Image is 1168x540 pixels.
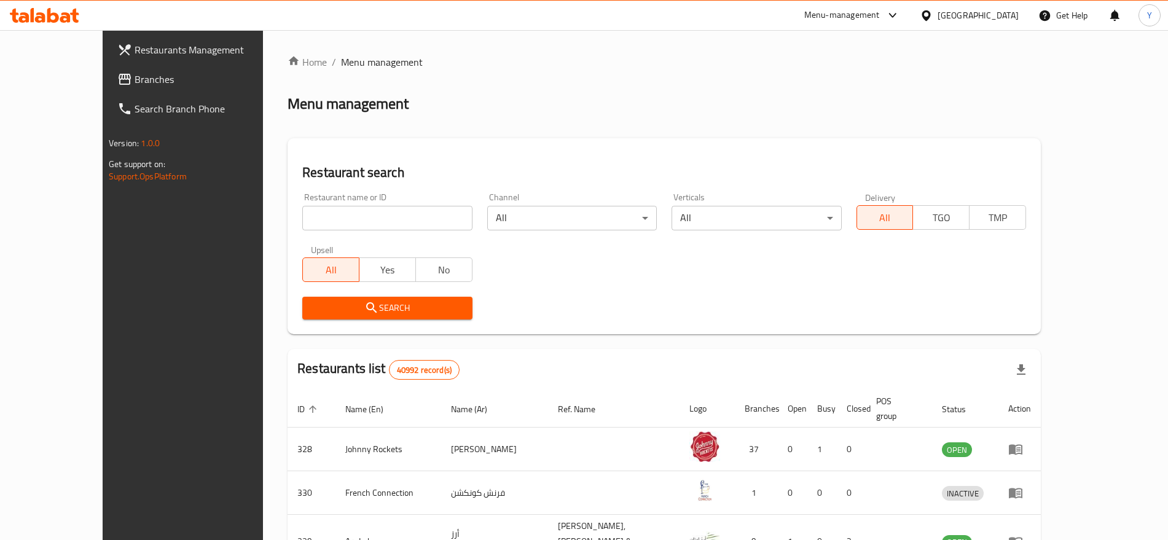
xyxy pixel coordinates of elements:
span: Search Branch Phone [135,101,288,116]
span: TMP [974,209,1021,227]
button: Yes [359,257,416,282]
h2: Menu management [288,94,409,114]
span: Branches [135,72,288,87]
th: Logo [680,390,735,428]
td: 0 [807,471,837,515]
div: OPEN [942,442,972,457]
div: [GEOGRAPHIC_DATA] [938,9,1019,22]
td: 37 [735,428,778,471]
span: All [862,209,909,227]
span: POS group [876,394,917,423]
button: All [302,257,359,282]
button: TMP [969,205,1026,230]
button: All [856,205,914,230]
h2: Restaurant search [302,163,1026,182]
div: Menu-management [804,8,880,23]
div: Menu [1008,442,1031,456]
span: Y [1147,9,1152,22]
span: Restaurants Management [135,42,288,57]
span: Name (En) [345,402,399,417]
a: Search Branch Phone [108,94,297,123]
span: Yes [364,261,411,279]
span: Get support on: [109,156,165,172]
img: French Connection [689,475,720,506]
label: Upsell [311,245,334,254]
a: Support.OpsPlatform [109,168,187,184]
div: Menu [1008,485,1031,500]
td: 0 [778,428,807,471]
td: 0 [778,471,807,515]
span: Name (Ar) [451,402,503,417]
div: All [672,206,841,230]
input: Search for restaurant name or ID.. [302,206,472,230]
button: No [415,257,472,282]
th: Branches [735,390,778,428]
div: INACTIVE [942,486,984,501]
nav: breadcrumb [288,55,1041,69]
span: OPEN [942,443,972,457]
span: All [308,261,355,279]
label: Delivery [865,193,896,202]
td: 1 [735,471,778,515]
a: Branches [108,65,297,94]
td: Johnny Rockets [335,428,441,471]
td: 1 [807,428,837,471]
span: Ref. Name [558,402,611,417]
h2: Restaurants list [297,359,460,380]
div: Export file [1006,355,1036,385]
li: / [332,55,336,69]
td: 328 [288,428,335,471]
a: Restaurants Management [108,35,297,65]
img: Johnny Rockets [689,431,720,462]
span: INACTIVE [942,487,984,501]
span: Status [942,402,982,417]
td: 0 [837,471,866,515]
span: 40992 record(s) [390,364,459,376]
span: 1.0.0 [141,135,160,151]
th: Open [778,390,807,428]
button: Search [302,297,472,319]
span: Menu management [341,55,423,69]
th: Closed [837,390,866,428]
div: Total records count [389,360,460,380]
div: All [487,206,657,230]
span: No [421,261,468,279]
td: 0 [837,428,866,471]
a: Home [288,55,327,69]
td: French Connection [335,471,441,515]
td: 330 [288,471,335,515]
span: ID [297,402,321,417]
th: Action [998,390,1041,428]
td: [PERSON_NAME] [441,428,548,471]
span: TGO [918,209,965,227]
span: Version: [109,135,139,151]
td: فرنش كونكشن [441,471,548,515]
button: TGO [912,205,970,230]
span: Search [312,300,462,316]
th: Busy [807,390,837,428]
